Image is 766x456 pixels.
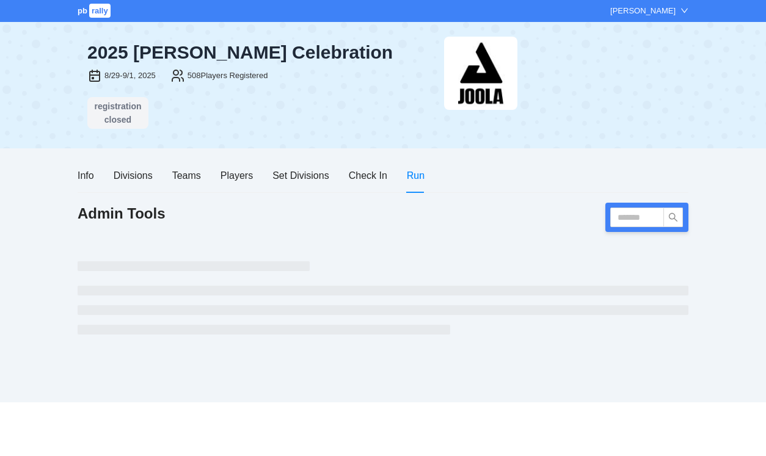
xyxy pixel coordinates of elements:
[221,168,253,183] div: Players
[78,204,166,223] h1: Admin Tools
[444,37,517,110] img: joola-black.png
[78,168,94,183] div: Info
[664,212,682,222] span: search
[89,4,111,18] span: rally
[87,42,434,63] div: 2025 [PERSON_NAME] Celebration
[104,70,156,82] div: 8/29-9/1, 2025
[78,6,87,15] span: pb
[78,6,112,15] a: pbrally
[610,5,676,17] div: [PERSON_NAME]
[272,168,329,183] div: Set Divisions
[349,168,387,183] div: Check In
[114,168,153,183] div: Divisions
[663,208,683,227] button: search
[680,7,688,15] span: down
[172,168,201,183] div: Teams
[407,168,425,183] div: Run
[91,100,145,126] div: registration closed
[188,70,268,82] div: 508 Players Registered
